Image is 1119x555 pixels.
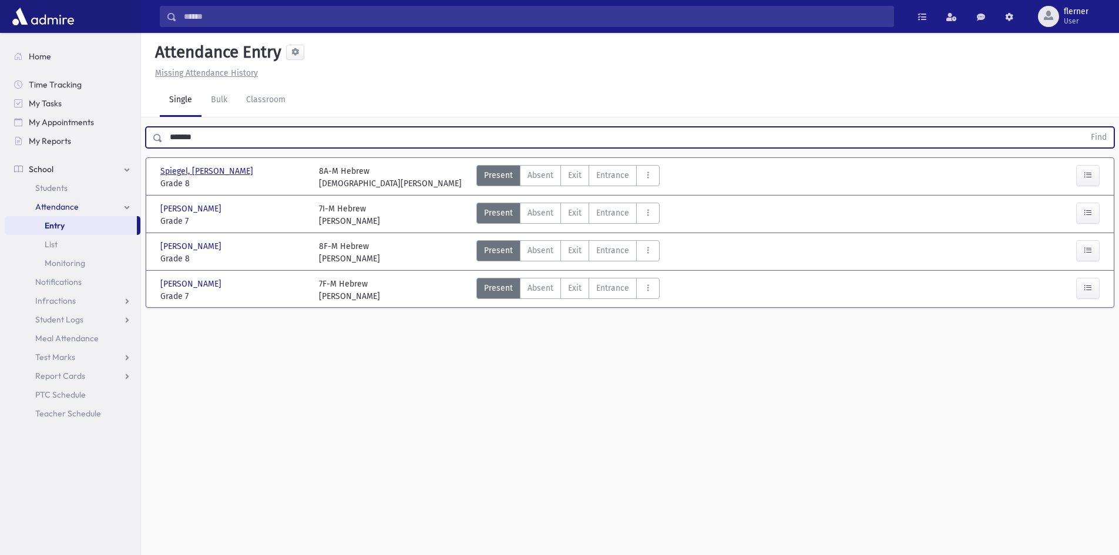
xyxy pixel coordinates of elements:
[476,203,660,227] div: AttTypes
[35,201,79,212] span: Attendance
[201,84,237,117] a: Bulk
[596,244,629,257] span: Entrance
[484,244,513,257] span: Present
[5,160,140,179] a: School
[484,207,513,219] span: Present
[476,240,660,265] div: AttTypes
[35,314,83,325] span: Student Logs
[484,169,513,181] span: Present
[568,169,582,181] span: Exit
[5,273,140,291] a: Notifications
[1084,127,1114,147] button: Find
[596,169,629,181] span: Entrance
[5,216,137,235] a: Entry
[29,136,71,146] span: My Reports
[5,235,140,254] a: List
[1064,7,1088,16] span: flerner
[5,132,140,150] a: My Reports
[476,165,660,190] div: AttTypes
[5,348,140,366] a: Test Marks
[155,68,258,78] u: Missing Attendance History
[568,244,582,257] span: Exit
[319,203,380,227] div: 7I-M Hebrew [PERSON_NAME]
[5,404,140,423] a: Teacher Schedule
[5,310,140,329] a: Student Logs
[45,258,85,268] span: Monitoring
[29,79,82,90] span: Time Tracking
[5,254,140,273] a: Monitoring
[160,240,224,253] span: [PERSON_NAME]
[35,352,75,362] span: Test Marks
[5,329,140,348] a: Meal Attendance
[5,47,140,66] a: Home
[5,179,140,197] a: Students
[29,98,62,109] span: My Tasks
[160,215,307,227] span: Grade 7
[35,183,68,193] span: Students
[177,6,893,27] input: Search
[29,117,94,127] span: My Appointments
[527,244,553,257] span: Absent
[160,278,224,290] span: [PERSON_NAME]
[5,94,140,113] a: My Tasks
[568,282,582,294] span: Exit
[5,75,140,94] a: Time Tracking
[5,197,140,216] a: Attendance
[527,169,553,181] span: Absent
[29,51,51,62] span: Home
[160,290,307,302] span: Grade 7
[160,84,201,117] a: Single
[150,42,281,62] h5: Attendance Entry
[319,240,380,265] div: 8F-M Hebrew [PERSON_NAME]
[319,165,462,190] div: 8A-M Hebrew [DEMOGRAPHIC_DATA][PERSON_NAME]
[150,68,258,78] a: Missing Attendance History
[476,278,660,302] div: AttTypes
[160,165,256,177] span: Spiegel, [PERSON_NAME]
[484,282,513,294] span: Present
[45,239,58,250] span: List
[596,207,629,219] span: Entrance
[527,207,553,219] span: Absent
[596,282,629,294] span: Entrance
[527,282,553,294] span: Absent
[568,207,582,219] span: Exit
[29,164,53,174] span: School
[35,333,99,344] span: Meal Attendance
[319,278,380,302] div: 7F-M Hebrew [PERSON_NAME]
[5,366,140,385] a: Report Cards
[237,84,295,117] a: Classroom
[45,220,65,231] span: Entry
[9,5,77,28] img: AdmirePro
[35,389,86,400] span: PTC Schedule
[35,408,101,419] span: Teacher Schedule
[35,295,76,306] span: Infractions
[1064,16,1088,26] span: User
[160,177,307,190] span: Grade 8
[5,291,140,310] a: Infractions
[35,371,85,381] span: Report Cards
[160,203,224,215] span: [PERSON_NAME]
[5,113,140,132] a: My Appointments
[160,253,307,265] span: Grade 8
[35,277,82,287] span: Notifications
[5,385,140,404] a: PTC Schedule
